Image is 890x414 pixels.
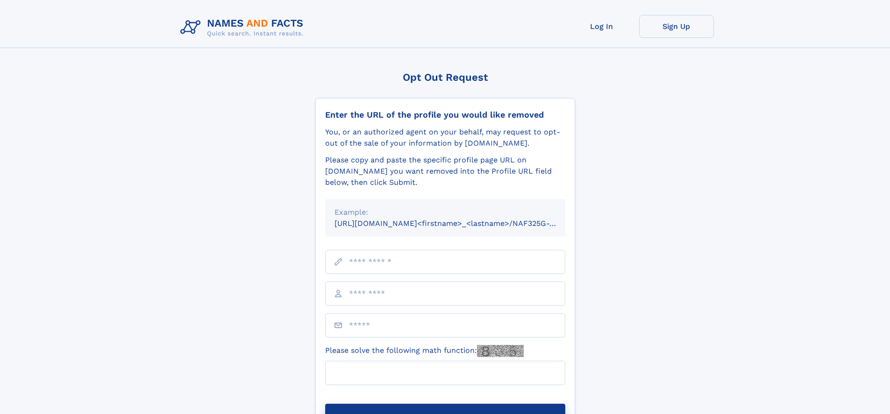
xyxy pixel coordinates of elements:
[325,126,565,149] div: You, or an authorized agent on your behalf, may request to opt-out of the sale of your informatio...
[325,154,565,188] div: Please copy and paste the specific profile page URL on [DOMAIN_NAME] you want removed into the Pr...
[564,15,639,38] a: Log In
[315,71,575,83] div: Opt Out Request
[335,207,556,218] div: Example:
[325,345,524,357] label: Please solve the following math function:
[639,15,714,38] a: Sign Up
[335,219,583,228] small: [URL][DOMAIN_NAME]<firstname>_<lastname>/NAF325G-xxxxxxxx
[325,110,565,120] div: Enter the URL of the profile you would like removed
[177,15,311,40] img: Logo Names and Facts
